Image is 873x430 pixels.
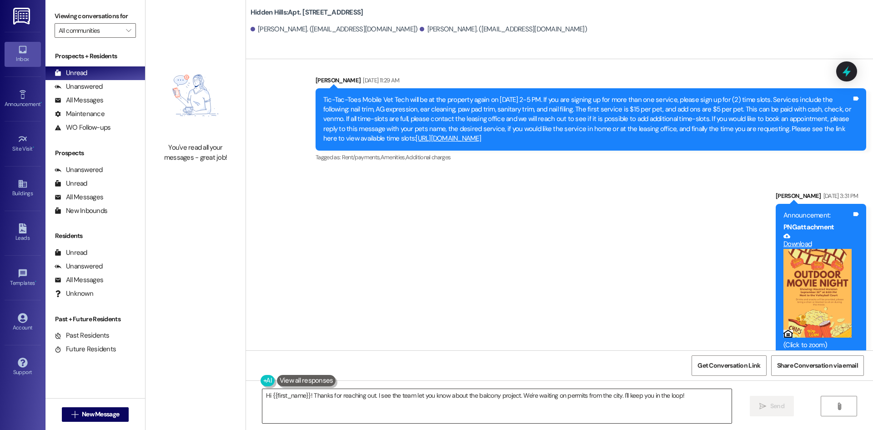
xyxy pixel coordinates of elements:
[771,355,864,376] button: Share Conversation via email
[316,76,866,88] div: [PERSON_NAME]
[821,191,858,201] div: [DATE] 3:31 PM
[5,132,41,156] a: Site Visit •
[45,148,145,158] div: Prospects
[5,266,41,290] a: Templates •
[55,289,93,298] div: Unknown
[55,275,103,285] div: All Messages
[416,134,481,143] a: [URL][DOMAIN_NAME]
[45,231,145,241] div: Residents
[33,144,34,151] span: •
[381,153,406,161] span: Amenities ,
[55,82,103,91] div: Unanswered
[770,401,784,411] span: Send
[783,223,834,232] b: PNG attachment
[5,310,41,335] a: Account
[776,191,866,204] div: [PERSON_NAME]
[55,9,136,23] label: Viewing conversations for
[55,331,110,340] div: Past Residents
[323,95,852,144] div: Tic-Tac-Toes Mobile Vet Tech will be at the property again on [DATE] 2-5 PM. If you are signing u...
[13,8,32,25] img: ResiDesk Logo
[55,192,103,202] div: All Messages
[55,344,116,354] div: Future Residents
[55,206,107,216] div: New Inbounds
[406,153,451,161] span: Additional charges
[692,355,766,376] button: Get Conversation Link
[750,396,794,416] button: Send
[156,143,236,162] div: You've read all your messages - great job!
[783,211,852,220] div: Announcement:
[45,314,145,324] div: Past + Future Residents
[5,355,41,379] a: Support
[35,278,36,285] span: •
[5,176,41,201] a: Buildings
[55,165,103,175] div: Unanswered
[777,361,858,370] span: Share Conversation via email
[55,179,87,188] div: Unread
[251,25,418,34] div: [PERSON_NAME]. ([EMAIL_ADDRESS][DOMAIN_NAME])
[5,221,41,245] a: Leads
[82,410,119,419] span: New Message
[836,403,843,410] i: 
[55,68,87,78] div: Unread
[420,25,587,34] div: [PERSON_NAME]. ([EMAIL_ADDRESS][DOMAIN_NAME])
[783,233,852,248] a: Download
[342,153,381,161] span: Rent/payments ,
[783,340,852,350] div: (Click to zoom)
[40,100,42,106] span: •
[697,361,760,370] span: Get Conversation Link
[59,23,121,38] input: All communities
[55,109,105,119] div: Maintenance
[62,407,129,422] button: New Message
[55,262,103,271] div: Unanswered
[5,42,41,66] a: Inbox
[361,76,399,85] div: [DATE] 11:29 AM
[55,96,103,105] div: All Messages
[759,403,766,410] i: 
[71,411,78,418] i: 
[45,51,145,61] div: Prospects + Residents
[783,249,852,337] button: Zoom image
[316,151,866,164] div: Tagged as:
[126,27,131,34] i: 
[251,8,363,17] b: Hidden Hills: Apt. [STREET_ADDRESS]
[156,52,236,138] img: empty-state
[55,123,110,132] div: WO Follow-ups
[55,248,87,258] div: Unread
[262,389,732,423] textarea: Hi {{first_name}}! Thanks for reaching out. I see the team let you know about the balcony project...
